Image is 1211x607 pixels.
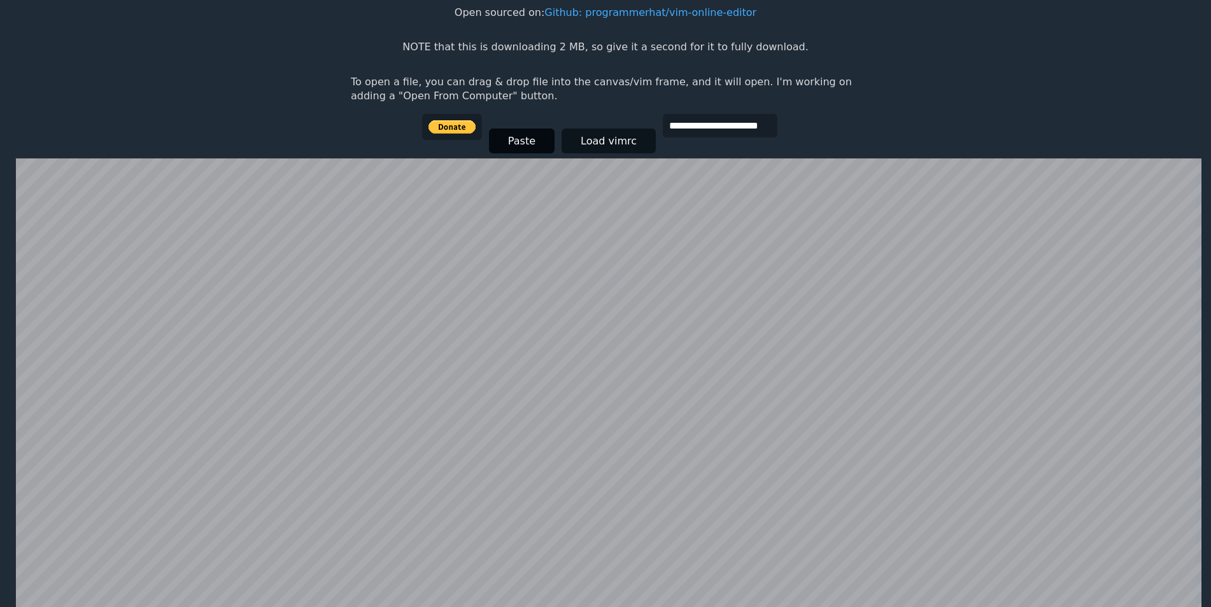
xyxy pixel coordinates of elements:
[351,75,860,104] p: To open a file, you can drag & drop file into the canvas/vim frame, and it will open. I'm working...
[489,129,555,153] button: Paste
[455,6,756,20] p: Open sourced on:
[544,6,756,18] a: Github: programmerhat/vim-online-editor
[402,40,808,54] p: NOTE that this is downloading 2 MB, so give it a second for it to fully download.
[562,129,656,153] button: Load vimrc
